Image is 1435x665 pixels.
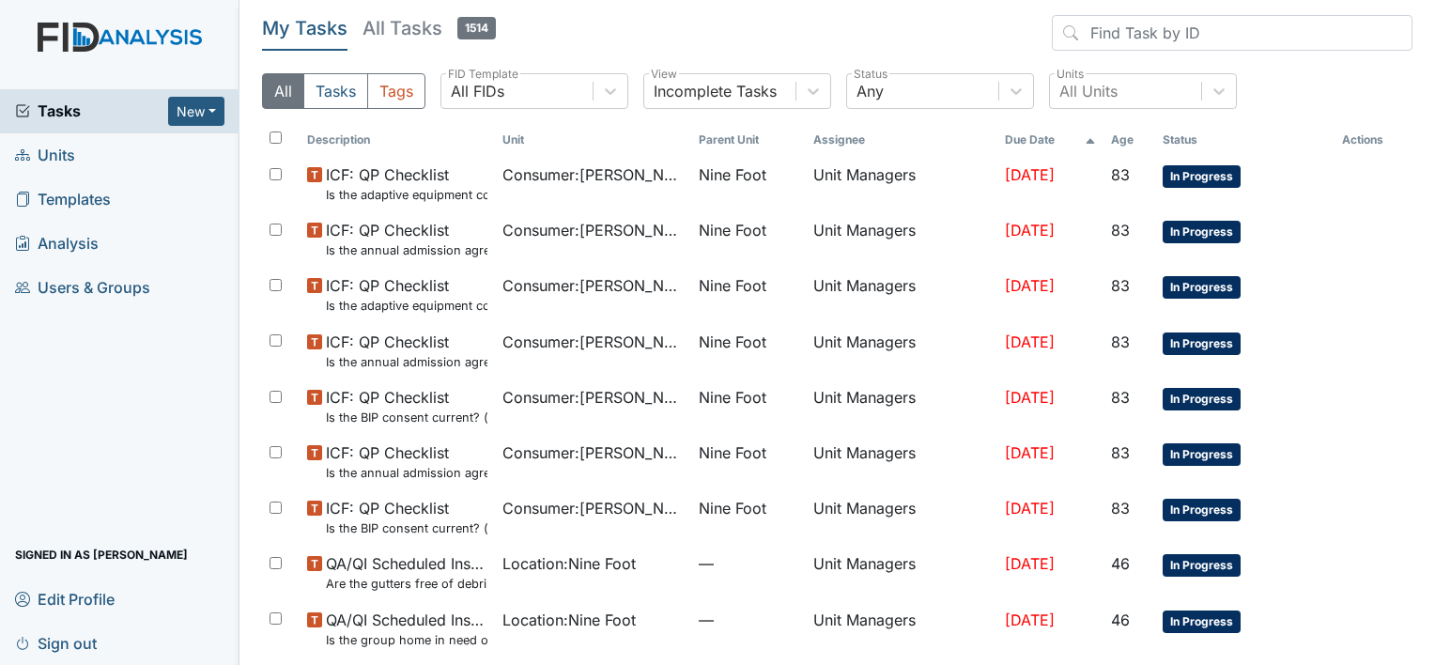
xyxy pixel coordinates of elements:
[326,464,487,482] small: Is the annual admission agreement current? (document the date in the comment section)
[367,73,425,109] button: Tags
[326,241,487,259] small: Is the annual admission agreement current? (document the date in the comment section)
[1163,554,1241,577] span: In Progress
[997,124,1103,156] th: Toggle SortBy
[1005,443,1055,462] span: [DATE]
[300,124,495,156] th: Toggle SortBy
[262,73,425,109] div: Type filter
[1103,124,1156,156] th: Toggle SortBy
[270,131,282,144] input: Toggle All Rows Selected
[1059,80,1118,102] div: All Units
[326,631,487,649] small: Is the group home in need of any outside repairs (paint, gutters, pressure wash, etc.)?
[1005,388,1055,407] span: [DATE]
[1111,332,1130,351] span: 83
[326,297,487,315] small: Is the adaptive equipment consent current? (document the date in the comment section)
[15,100,168,122] a: Tasks
[1005,611,1055,629] span: [DATE]
[699,441,766,464] span: Nine Foot
[1005,332,1055,351] span: [DATE]
[1111,499,1130,518] span: 83
[502,163,683,186] span: Consumer : [PERSON_NAME]
[1163,499,1241,521] span: In Progress
[856,80,884,102] div: Any
[326,497,487,537] span: ICF: QP Checklist Is the BIP consent current? (document the date, BIP number in the comment section)
[699,386,766,409] span: Nine Foot
[1111,165,1130,184] span: 83
[1005,554,1055,573] span: [DATE]
[1163,276,1241,299] span: In Progress
[699,609,798,631] span: —
[326,519,487,537] small: Is the BIP consent current? (document the date, BIP number in the comment section)
[691,124,806,156] th: Toggle SortBy
[1111,276,1130,295] span: 83
[457,17,496,39] span: 1514
[363,15,496,41] h5: All Tasks
[303,73,368,109] button: Tasks
[699,552,798,575] span: —
[806,267,997,322] td: Unit Managers
[326,609,487,649] span: QA/QI Scheduled Inspection Is the group home in need of any outside repairs (paint, gutters, pres...
[1163,332,1241,355] span: In Progress
[1052,15,1412,51] input: Find Task by ID
[326,353,487,371] small: Is the annual admission agreement current? (document the date in the comment section)
[699,274,766,297] span: Nine Foot
[699,163,766,186] span: Nine Foot
[1163,221,1241,243] span: In Progress
[326,331,487,371] span: ICF: QP Checklist Is the annual admission agreement current? (document the date in the comment se...
[1111,221,1130,240] span: 83
[806,211,997,267] td: Unit Managers
[502,331,683,353] span: Consumer : [PERSON_NAME]
[1163,611,1241,633] span: In Progress
[15,628,97,657] span: Sign out
[1111,611,1130,629] span: 46
[1005,276,1055,295] span: [DATE]
[15,273,150,302] span: Users & Groups
[168,97,224,126] button: New
[326,409,487,426] small: Is the BIP consent current? (document the date, BIP number in the comment section)
[326,219,487,259] span: ICF: QP Checklist Is the annual admission agreement current? (document the date in the comment se...
[1163,388,1241,410] span: In Progress
[1163,443,1241,466] span: In Progress
[15,185,111,214] span: Templates
[699,331,766,353] span: Nine Foot
[451,80,504,102] div: All FIDs
[15,584,115,613] span: Edit Profile
[15,229,99,258] span: Analysis
[326,386,487,426] span: ICF: QP Checklist Is the BIP consent current? (document the date, BIP number in the comment section)
[326,575,487,593] small: Are the gutters free of debris?
[502,609,636,631] span: Location : Nine Foot
[699,497,766,519] span: Nine Foot
[502,552,636,575] span: Location : Nine Foot
[502,441,683,464] span: Consumer : [PERSON_NAME]
[806,156,997,211] td: Unit Managers
[502,219,683,241] span: Consumer : [PERSON_NAME]
[1005,499,1055,518] span: [DATE]
[806,545,997,600] td: Unit Managers
[326,441,487,482] span: ICF: QP Checklist Is the annual admission agreement current? (document the date in the comment se...
[1111,554,1130,573] span: 46
[1335,124,1412,156] th: Actions
[1163,165,1241,188] span: In Progress
[262,73,304,109] button: All
[502,274,683,297] span: Consumer : [PERSON_NAME]
[1005,165,1055,184] span: [DATE]
[326,274,487,315] span: ICF: QP Checklist Is the adaptive equipment consent current? (document the date in the comment se...
[654,80,777,102] div: Incomplete Tasks
[1111,443,1130,462] span: 83
[262,15,347,41] h5: My Tasks
[326,186,487,204] small: Is the adaptive equipment consent current? (document the date in the comment section)
[1111,388,1130,407] span: 83
[502,497,683,519] span: Consumer : [PERSON_NAME]
[806,601,997,657] td: Unit Managers
[699,219,766,241] span: Nine Foot
[326,552,487,593] span: QA/QI Scheduled Inspection Are the gutters free of debris?
[806,124,997,156] th: Assignee
[806,379,997,434] td: Unit Managers
[806,489,997,545] td: Unit Managers
[502,386,683,409] span: Consumer : [PERSON_NAME]
[1155,124,1334,156] th: Toggle SortBy
[1005,221,1055,240] span: [DATE]
[15,540,188,569] span: Signed in as [PERSON_NAME]
[326,163,487,204] span: ICF: QP Checklist Is the adaptive equipment consent current? (document the date in the comment se...
[806,434,997,489] td: Unit Managers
